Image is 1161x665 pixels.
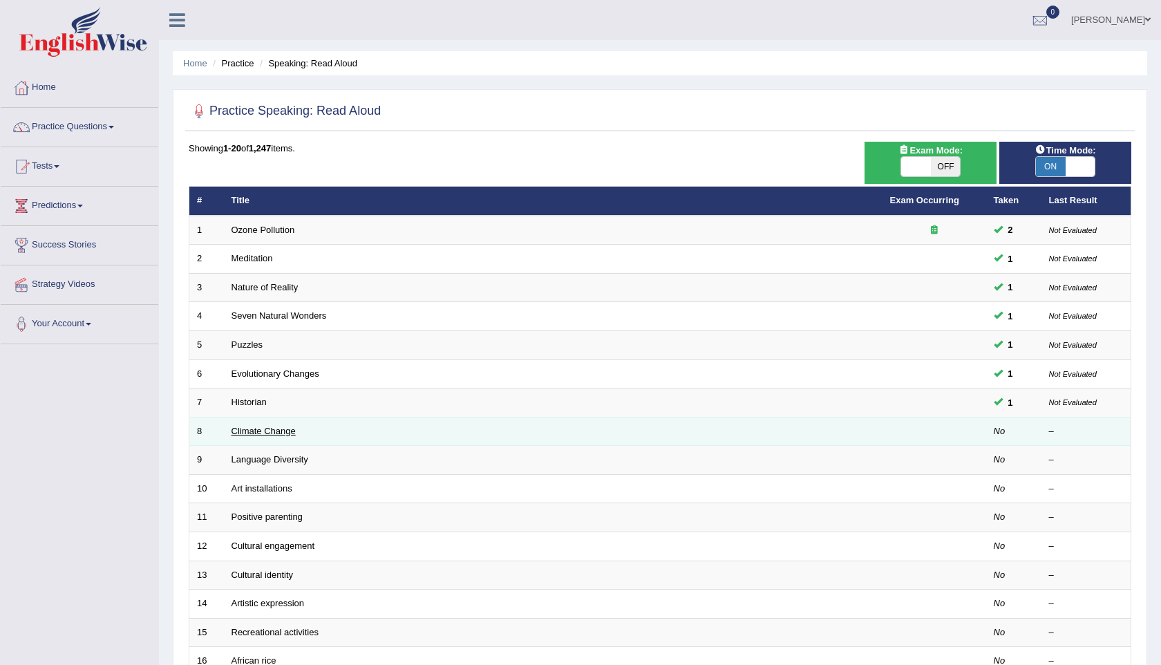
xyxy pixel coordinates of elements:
em: No [994,483,1006,494]
a: Cultural engagement [232,541,315,551]
span: You can still take this question [1003,309,1019,324]
td: 6 [189,359,224,388]
div: – [1049,540,1124,553]
a: Positive parenting [232,512,303,522]
td: 11 [189,503,224,532]
a: Evolutionary Changes [232,368,319,379]
small: Not Evaluated [1049,226,1097,234]
a: Seven Natural Wonders [232,310,327,321]
b: 1,247 [249,143,272,153]
td: 8 [189,417,224,446]
small: Not Evaluated [1049,370,1097,378]
a: Cultural identity [232,570,294,580]
a: Success Stories [1,226,158,261]
a: Artistic expression [232,598,304,608]
td: 9 [189,446,224,475]
td: 3 [189,273,224,302]
small: Not Evaluated [1049,312,1097,320]
a: Meditation [232,253,273,263]
small: Not Evaluated [1049,341,1097,349]
a: Climate Change [232,426,296,436]
div: – [1049,453,1124,467]
th: Taken [986,187,1041,216]
span: You can still take this question [1003,366,1019,381]
em: No [994,627,1006,637]
th: Title [224,187,882,216]
a: Your Account [1,305,158,339]
span: You can still take this question [1003,252,1019,266]
span: ON [1036,157,1066,176]
td: 1 [189,216,224,245]
div: – [1049,597,1124,610]
em: No [994,598,1006,608]
span: Exam Mode: [893,143,967,158]
th: Last Result [1041,187,1131,216]
a: Practice Questions [1,108,158,142]
h2: Practice Speaking: Read Aloud [189,101,381,122]
td: 12 [189,532,224,561]
a: Strategy Videos [1,265,158,300]
div: – [1049,569,1124,582]
a: Tests [1,147,158,182]
div: Exam occurring question [890,224,979,237]
a: Predictions [1,187,158,221]
td: 15 [189,618,224,647]
li: Practice [209,57,254,70]
small: Not Evaluated [1049,254,1097,263]
span: You can still take this question [1003,280,1019,294]
div: Showing of items. [189,142,1131,155]
span: 0 [1046,6,1060,19]
td: 5 [189,331,224,360]
em: No [994,454,1006,465]
a: Puzzles [232,339,263,350]
a: Historian [232,397,267,407]
a: Ozone Pollution [232,225,295,235]
span: Time Mode: [1030,143,1102,158]
td: 2 [189,245,224,274]
span: OFF [931,157,961,176]
a: Exam Occurring [890,195,959,205]
a: Recreational activities [232,627,319,637]
td: 10 [189,474,224,503]
em: No [994,512,1006,522]
em: No [994,541,1006,551]
small: Not Evaluated [1049,398,1097,406]
div: Show exams occurring in exams [865,142,997,184]
td: 13 [189,561,224,590]
a: Home [1,68,158,103]
a: Nature of Reality [232,282,299,292]
a: Art installations [232,483,292,494]
div: – [1049,425,1124,438]
span: You can still take this question [1003,337,1019,352]
div: – [1049,626,1124,639]
div: – [1049,483,1124,496]
em: No [994,426,1006,436]
small: Not Evaluated [1049,283,1097,292]
li: Speaking: Read Aloud [256,57,357,70]
span: You can still take this question [1003,395,1019,410]
b: 1-20 [223,143,241,153]
div: – [1049,511,1124,524]
td: 14 [189,590,224,619]
td: 4 [189,302,224,331]
td: 7 [189,388,224,418]
th: # [189,187,224,216]
em: No [994,570,1006,580]
a: Home [183,58,207,68]
a: Language Diversity [232,454,308,465]
span: You can still take this question [1003,223,1019,237]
